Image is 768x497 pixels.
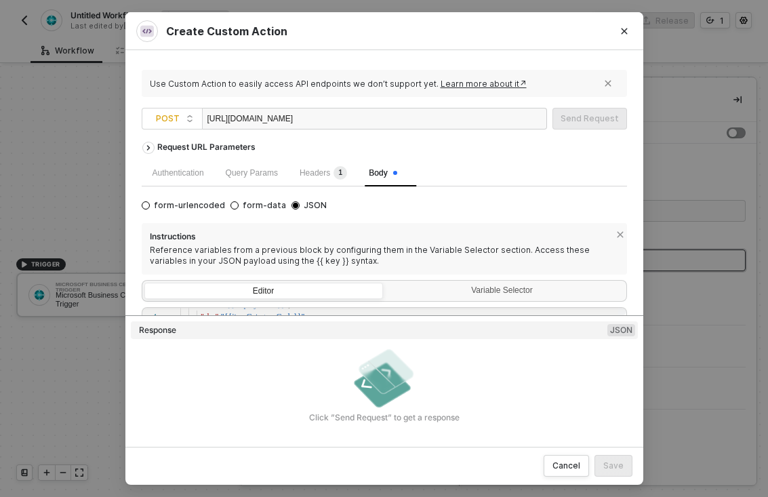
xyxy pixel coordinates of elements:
[150,231,611,245] span: Instructions
[616,231,627,239] span: icon-close
[136,20,632,42] div: Create Custom Action
[220,312,304,321] span: "{{itemCategoryCode}}"
[150,200,225,211] span: form-urlencoded
[300,200,327,211] span: JSON
[300,168,347,178] span: Headers
[350,344,418,412] img: empty-state-send-request
[139,325,176,336] div: Response
[369,168,397,178] span: Body
[594,455,632,477] button: Save
[143,146,154,151] span: icon-arrow-right
[552,460,580,471] div: Cancel
[607,324,635,336] span: JSON
[150,79,598,90] div: Use Custom Action to easily access API endpoints we don’t support yet.
[544,455,589,477] button: Cancel
[140,24,154,38] img: integration-icon
[145,283,382,302] div: Editor
[226,168,278,178] span: Query Params
[339,169,343,176] span: 1
[201,312,218,321] span: "sku"
[393,285,614,296] div: Variable Selector
[605,12,643,50] button: Close
[334,166,347,180] sup: 1
[131,412,638,423] div: Click ”Send Request” to get a response
[604,79,612,87] span: icon-close
[156,108,194,129] span: POST
[304,312,306,321] span: ,
[239,200,286,211] span: form-data
[150,135,262,159] div: Request URL Parameters
[207,108,343,130] div: [URL][DOMAIN_NAME]
[218,312,220,321] span: :
[552,108,627,130] button: Send Request
[150,245,619,266] div: Reference variables from a previous block by configuring them in the Variable Selector section. A...
[153,167,204,180] div: Authentication
[441,79,527,89] a: Learn more about it↗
